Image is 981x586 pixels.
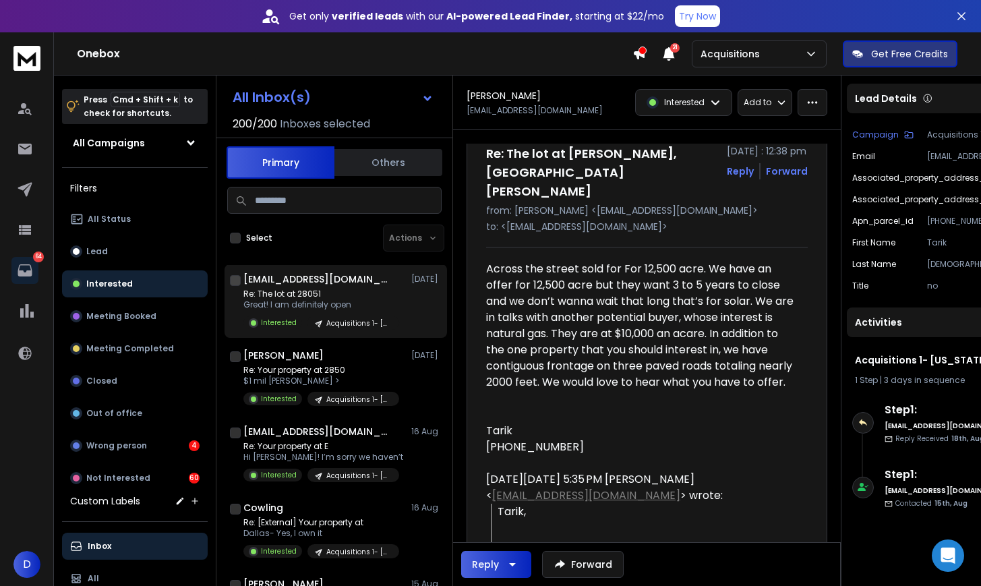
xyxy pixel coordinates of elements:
span: 3 days in sequence [884,374,965,386]
button: Meeting Booked [62,303,208,330]
p: Great! I am definitely open [243,299,399,310]
button: Closed [62,368,208,394]
p: Wrong person [86,440,147,451]
a: [EMAIL_ADDRESS][DOMAIN_NAME] [492,488,680,503]
span: 200 / 200 [233,116,277,132]
p: 16 Aug [411,426,442,437]
strong: AI-powered Lead Finder, [446,9,572,23]
button: Inbox [62,533,208,560]
h1: Re: The lot at [PERSON_NAME], [GEOGRAPHIC_DATA][PERSON_NAME] [486,144,719,201]
p: Lead Details [855,92,917,105]
h1: [PERSON_NAME] [243,349,324,362]
p: All [88,573,99,584]
p: Interested [664,97,705,108]
button: Get Free Credits [843,40,957,67]
p: Inbox [88,541,111,552]
button: Interested [62,270,208,297]
p: to: <[EMAIL_ADDRESS][DOMAIN_NAME]> [486,220,808,233]
p: Get Free Credits [871,47,948,61]
div: [DATE][DATE] 5:35 PM [PERSON_NAME] < > wrote: [486,471,797,504]
a: 64 [11,257,38,284]
div: Tarik [486,407,797,439]
button: Reply [727,165,754,178]
p: Interested [86,279,133,289]
p: Get only with our starting at $22/mo [289,9,664,23]
div: [PHONE_NUMBER] [486,439,797,455]
button: Try Now [675,5,720,27]
h1: All Campaigns [73,136,145,150]
p: All Status [88,214,131,225]
button: Out of office [62,400,208,427]
p: First Name [852,237,895,248]
p: Closed [86,376,117,386]
button: Reply [461,551,531,578]
p: [DATE] [411,350,442,361]
div: Across the street sold for For 12,500 acre. We have an offer for 12,500 acre but they want 3 to 5... [486,261,797,439]
p: Email [852,151,875,162]
span: Cmd + Shift + k [111,92,180,107]
h1: [PERSON_NAME] [467,89,541,102]
p: Last Name [852,259,896,270]
p: Meeting Booked [86,311,156,322]
p: Dallas- Yes, I own it [243,528,399,539]
h3: Filters [62,179,208,198]
label: Select [246,233,272,243]
p: Contacted [895,498,968,508]
button: All Campaigns [62,129,208,156]
p: apn_parcel_id [852,216,914,227]
p: [EMAIL_ADDRESS][DOMAIN_NAME] [467,105,603,116]
p: Hi [PERSON_NAME]! I’m sorry we haven’t [243,452,403,463]
p: Re: The lot at 28051 [243,289,399,299]
h1: [EMAIL_ADDRESS][DOMAIN_NAME] [243,425,392,438]
p: Not Interested [86,473,150,484]
p: Acquisitions [701,47,765,61]
p: [DATE] [411,274,442,285]
div: 4 [189,440,200,451]
h1: [EMAIL_ADDRESS][DOMAIN_NAME] [243,272,392,286]
button: Forward [542,551,624,578]
span: 21 [670,43,680,53]
p: Acquisitions 1- [US_STATE] [326,547,391,557]
p: Campaign [852,129,899,140]
p: Re: Your property at E [243,441,403,452]
button: All Status [62,206,208,233]
p: Interested [261,470,297,480]
span: 15th, Aug [934,498,968,508]
img: logo [13,46,40,71]
p: 64 [33,252,44,262]
button: Campaign [852,129,914,140]
p: Interested [261,546,297,556]
div: Reply [472,558,499,571]
p: Acquisitions 1- [US_STATE] [326,471,391,481]
h1: Cowling [243,501,283,515]
button: Others [334,148,442,177]
h1: Onebox [77,46,632,62]
h3: Custom Labels [70,494,140,508]
button: D [13,551,40,578]
button: Meeting Completed [62,335,208,362]
p: [DATE] : 12:38 pm [727,144,808,158]
p: 16 Aug [411,502,442,513]
button: Not Interested60 [62,465,208,492]
h1: All Inbox(s) [233,90,311,104]
button: Lead [62,238,208,265]
button: Primary [227,146,334,179]
span: 1 Step [855,374,878,386]
p: Re: [External] Your property at [243,517,399,528]
p: Acquisitions 1- [US_STATE] [326,394,391,405]
p: $1 mil [PERSON_NAME] > [243,376,399,386]
p: Interested [261,318,297,328]
p: Out of office [86,408,142,419]
p: Interested [261,394,297,404]
h3: Inboxes selected [280,116,370,132]
div: 60 [189,473,200,484]
p: Add to [744,97,771,108]
p: title [852,281,868,291]
p: from: [PERSON_NAME] <[EMAIL_ADDRESS][DOMAIN_NAME]> [486,204,808,217]
p: Meeting Completed [86,343,174,354]
p: Lead [86,246,108,257]
div: Open Intercom Messenger [932,539,964,572]
strong: verified leads [332,9,403,23]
